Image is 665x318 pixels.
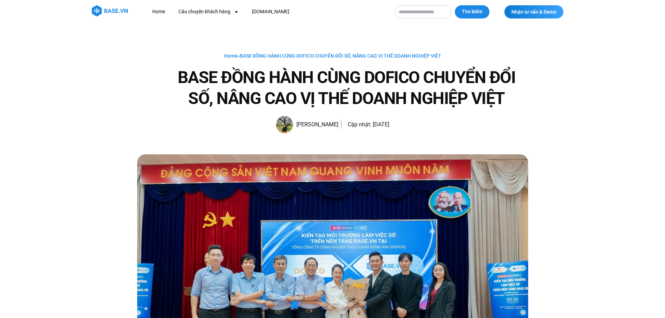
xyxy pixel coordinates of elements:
span: Nhận tư vấn & Demo [511,9,556,14]
img: Picture of Đoàn Đức [276,116,293,133]
time: [DATE] [373,121,389,128]
a: Home [147,5,170,18]
a: Home [224,53,237,59]
a: Picture of Đoàn Đức [PERSON_NAME] [276,116,338,133]
a: Câu chuyện khách hàng [173,5,244,18]
span: Cập nhật: [348,121,371,128]
a: [DOMAIN_NAME] [247,5,295,18]
h1: BASE ĐỒNG HÀNH CÙNG DOFICO CHUYỂN ĐỔI SỐ, NÂNG CAO VỊ THẾ DOANH NGHIỆP VIỆT [165,67,528,109]
nav: Menu [147,5,388,18]
a: Nhận tư vấn & Demo [504,5,563,19]
button: Tìm kiếm [455,5,489,19]
span: BASE ĐỒNG HÀNH CÙNG DOFICO CHUYỂN ĐỔI SỐ, NÂNG CAO VỊ THẾ DOANH NGHIỆP VIỆT [240,53,441,59]
span: [PERSON_NAME] [293,120,338,130]
span: Tìm kiếm [462,8,482,15]
span: » [224,53,441,59]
